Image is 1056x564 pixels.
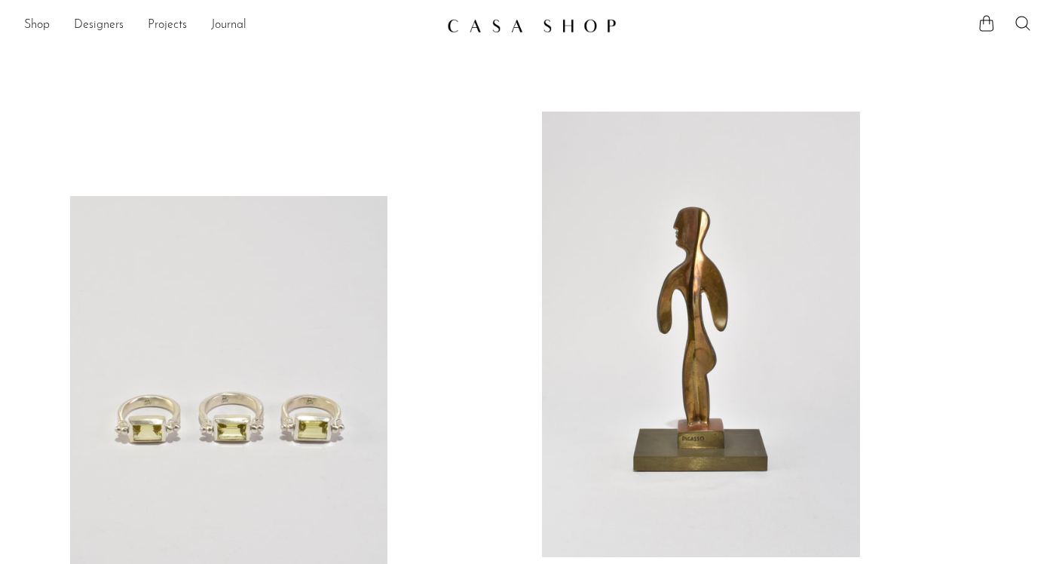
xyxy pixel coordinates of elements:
[74,16,124,35] a: Designers
[24,13,435,38] ul: NEW HEADER MENU
[24,16,50,35] a: Shop
[148,16,187,35] a: Projects
[211,16,246,35] a: Journal
[24,13,435,38] nav: Desktop navigation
